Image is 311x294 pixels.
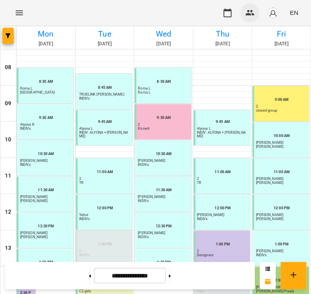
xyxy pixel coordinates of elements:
label: 12:30 PM [38,223,54,229]
h6: Tue [77,28,133,40]
span: [PERSON_NAME] [20,159,47,163]
span: Roma L [20,86,33,90]
h6: 13 [5,244,11,253]
label: 11:00 AM [97,169,113,175]
label: 1:00 PM [274,241,288,247]
span: [PERSON_NAME] [138,159,165,163]
p: 2 [138,123,190,127]
span: [PERSON_NAME] [138,231,165,235]
span: [PERSON_NAME] [138,195,165,199]
p: INDIVs [79,217,90,221]
p: INDIVs [256,253,267,257]
p: Designers [197,253,214,257]
h6: Thu [194,28,251,40]
p: 2 [197,177,249,181]
label: 9:45 AM [216,119,230,125]
label: 8:45 AM [98,85,112,90]
p: INDIVs [79,97,90,100]
label: 12:30 PM [156,223,172,229]
label: 11:00 AM [215,169,231,175]
p: INDIVs [138,163,149,167]
span: [PERSON_NAME] [256,141,283,145]
label: 1:00 PM [98,241,112,247]
span: Alyona L [79,127,93,131]
p: INDIVs [197,217,208,221]
label: 12:00 PM [97,205,113,211]
img: avatar_s.png [267,7,278,18]
span: [PERSON_NAME] [256,249,283,253]
label: 8:30 AM [39,79,53,84]
button: EN [286,5,301,20]
span: Roma L [138,86,151,90]
span: EN [290,8,298,17]
p: 2 [79,177,131,181]
p: [GEOGRAPHIC_DATA] [20,91,55,94]
label: 9:30 AM [39,115,53,120]
label: 9:45 AM [98,119,112,125]
p: [PERSON_NAME] [20,199,47,203]
p: INDIVs [20,127,31,131]
label: 10:00 AM [274,133,290,139]
label: 11:30 AM [38,187,54,193]
span: TRUELINK [PERSON_NAME] [79,92,124,96]
h6: Mon [18,28,74,40]
h6: 08 [5,63,11,72]
span: [PERSON_NAME] [20,195,47,199]
p: INDIVs [79,253,90,257]
span: Alyona K [20,122,35,127]
button: Menu [10,3,29,22]
p: [PERSON_NAME] [256,145,283,149]
p: [PERSON_NAME] [20,235,47,239]
p: [PERSON_NAME] [256,181,283,185]
h6: 12 [5,208,11,216]
h6: [DATE] [77,40,133,48]
span: [PERSON_NAME] [256,213,283,217]
p: INDIVs [20,163,31,167]
p: [PERSON_NAME] [256,217,283,221]
label: 11:00 AM [274,169,290,175]
p: INDIVs [138,235,149,239]
p: 2 [256,105,307,108]
span: [PERSON_NAME] [20,231,47,235]
h6: [DATE] [18,40,74,48]
label: 1:00 PM [216,241,230,247]
p: TR [197,181,201,185]
span: [PERSON_NAME] [256,177,283,181]
label: 12:00 PM [215,205,231,211]
h6: Fri [253,28,309,40]
p: INDIV: ALYONA + [PERSON_NAME] [79,131,131,138]
label: 9:30 AM [157,115,171,120]
label: 10:30 AM [38,151,54,157]
h6: Wed [135,28,192,40]
label: 9:00 AM [274,97,288,102]
p: Roma L [138,91,151,94]
p: INDIV: ALYONA + [PERSON_NAME] [197,131,249,138]
h6: [DATE] [135,40,192,48]
label: 12:00 PM [274,205,290,211]
h6: [DATE] [194,40,251,48]
h6: [DATE] [253,40,309,48]
h6: 10 [5,135,11,144]
p: Knowit [138,127,149,131]
p: TR [79,181,84,185]
label: 8:30 AM [157,79,171,84]
p: INDIVs [138,199,149,203]
span: [PERSON_NAME] [197,213,224,217]
label: 11:30 AM [156,187,172,193]
span: Alyona L [197,127,211,131]
span: Yehor [79,213,88,217]
p: closed group [256,109,277,112]
p: 2 [197,249,249,253]
p: 0 [79,249,131,253]
h6: 09 [5,99,11,108]
h6: 11 [5,171,11,180]
label: 10:30 AM [156,151,172,157]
